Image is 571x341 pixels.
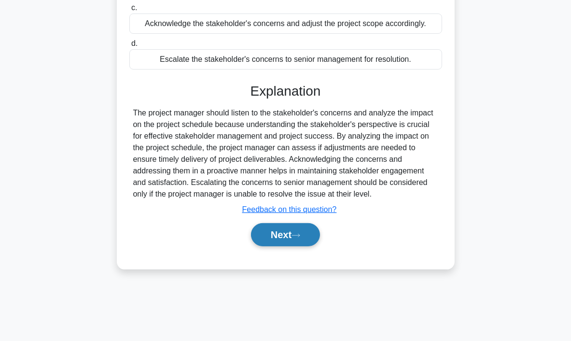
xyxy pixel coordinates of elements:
h3: Explanation [135,83,436,99]
div: Escalate the stakeholder's concerns to senior management for resolution. [129,49,442,70]
div: Acknowledge the stakeholder's concerns and adjust the project scope accordingly. [129,14,442,34]
div: The project manager should listen to the stakeholder's concerns and analyze the impact on the pro... [133,107,438,200]
a: Feedback on this question? [242,205,337,213]
button: Next [251,223,320,246]
span: d. [131,39,138,47]
span: c. [131,3,137,12]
